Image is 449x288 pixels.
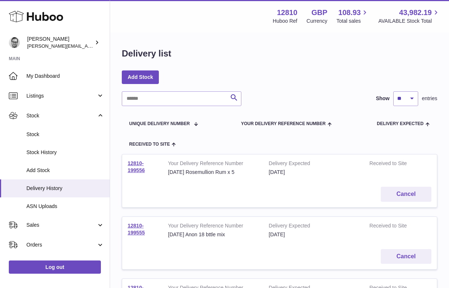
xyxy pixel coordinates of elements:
div: [PERSON_NAME] [27,36,93,50]
span: entries [422,95,437,102]
span: Listings [26,92,96,99]
a: 108.93 Total sales [336,8,369,25]
span: Total sales [336,18,369,25]
strong: Your Delivery Reference Number [168,160,258,169]
a: 43,982.19 AVAILABLE Stock Total [378,8,440,25]
div: Currency [307,18,328,25]
span: [PERSON_NAME][EMAIL_ADDRESS][DOMAIN_NAME] [27,43,147,49]
strong: Delivery Expected [269,222,359,231]
div: [DATE] Anon 18 bttle mix [168,231,258,238]
a: Log out [9,260,101,274]
span: Delivery Expected [377,121,423,126]
div: [DATE] [269,231,359,238]
a: 12810-199556 [128,160,145,173]
span: Unique Delivery Number [129,121,190,126]
h1: Delivery list [122,48,171,59]
span: Add Stock [26,167,104,174]
a: 12810-199555 [128,223,145,236]
span: 108.93 [338,8,361,18]
label: Show [376,95,390,102]
div: [DATE] [269,169,359,176]
strong: Your Delivery Reference Number [168,222,258,231]
span: Stock History [26,149,104,156]
strong: 12810 [277,8,297,18]
a: Add Stock [122,70,159,84]
span: Stock [26,131,104,138]
span: 43,982.19 [399,8,432,18]
button: Cancel [381,187,431,202]
img: alex@digidistiller.com [9,37,20,48]
span: Delivery History [26,185,104,192]
span: Your Delivery Reference Number [241,121,326,126]
strong: Delivery Expected [269,160,359,169]
button: Cancel [381,249,431,264]
span: Orders [26,241,96,248]
div: Huboo Ref [273,18,297,25]
span: Sales [26,222,96,229]
span: My Dashboard [26,73,104,80]
div: [DATE] Rosemullion Rum x 5 [168,169,258,176]
strong: GBP [311,8,327,18]
strong: Received to Site [369,222,415,231]
span: Stock [26,112,96,119]
span: ASN Uploads [26,203,104,210]
span: AVAILABLE Stock Total [378,18,440,25]
span: Received to Site [129,142,170,147]
strong: Received to Site [369,160,415,169]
